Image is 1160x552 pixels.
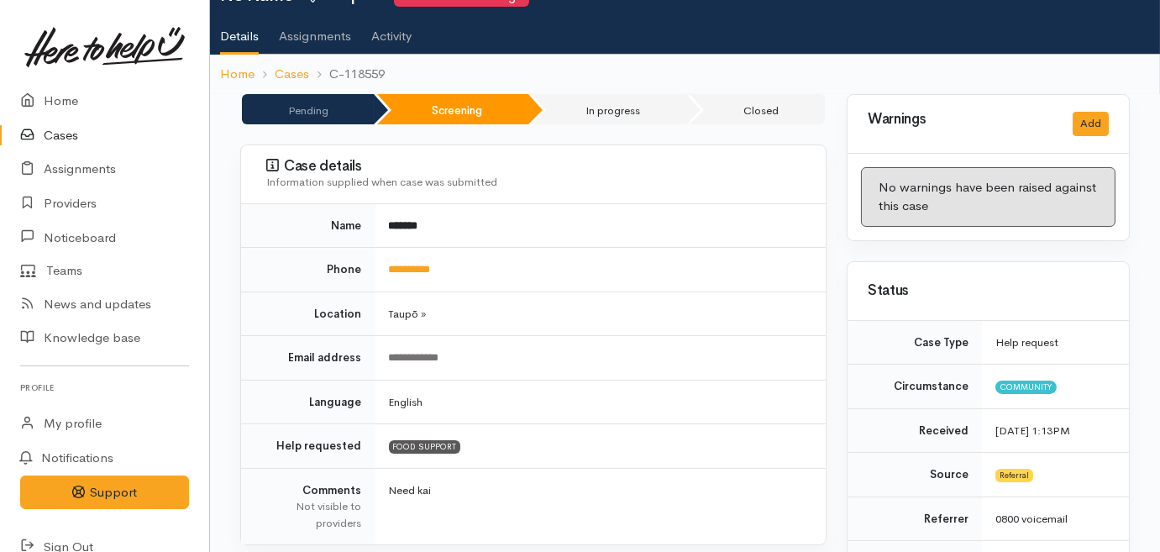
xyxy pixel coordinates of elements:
td: Phone [241,248,375,292]
td: English [375,380,827,424]
div: Information supplied when case was submitted [266,174,806,191]
a: Assignments [279,7,351,54]
h3: Case details [266,158,806,175]
li: C-118559 [309,65,385,84]
a: Details [220,7,259,55]
h3: Warnings [868,112,1052,128]
li: Pending [242,94,374,124]
li: In progress [532,94,686,124]
span: Taupō » [389,307,427,321]
nav: breadcrumb [210,55,1160,94]
li: Screening [377,94,528,124]
td: Language [241,380,375,424]
td: Location [241,292,375,336]
td: 0800 voicemail [982,497,1129,541]
time: [DATE] 1:13PM [995,423,1070,438]
button: Support [20,476,189,510]
a: Activity [371,7,412,54]
td: Comments [241,468,375,544]
a: Home [220,65,255,84]
h3: Status [868,283,1109,299]
div: Not visible to providers [261,498,362,531]
span: Referral [995,469,1033,482]
td: Name [241,204,375,248]
td: Help requested [241,424,375,469]
td: Circumstance [848,365,982,409]
td: Received [848,408,982,453]
td: Referrer [848,497,982,541]
td: Source [848,453,982,497]
a: Cases [275,65,309,84]
td: Need kai [375,468,827,544]
h6: Profile [20,376,189,399]
span: Community [995,381,1057,394]
button: Add [1073,112,1109,136]
div: No warnings have been raised against this case [861,167,1115,227]
td: Email address [241,336,375,381]
td: Help request [982,321,1129,365]
td: Case Type [848,321,982,365]
span: FOOD SUPPORT [389,440,461,454]
li: Closed [690,94,825,124]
